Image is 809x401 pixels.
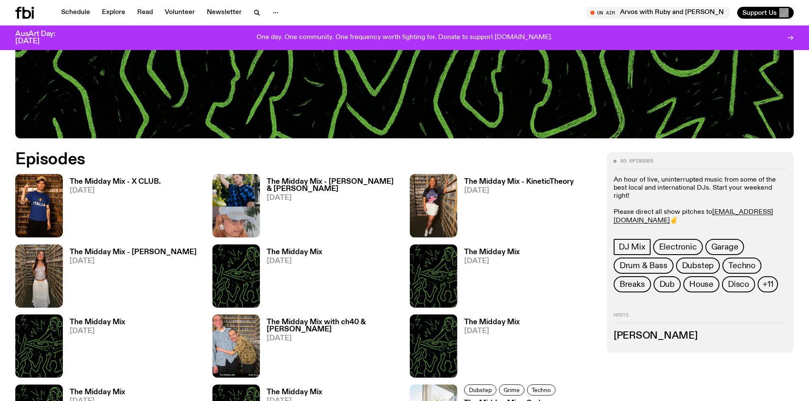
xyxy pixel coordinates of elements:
a: The Midday Mix with ch40 & [PERSON_NAME][DATE] [260,319,399,378]
span: Support Us [742,9,777,17]
h3: The Midday Mix [267,389,322,396]
h3: The Midday Mix [70,389,125,396]
button: Support Us [737,7,794,19]
a: Garage [705,239,744,255]
button: +11 [758,276,778,292]
p: One day. One community. One frequency worth fighting for. Donate to support [DOMAIN_NAME]. [257,34,552,42]
span: House [689,280,713,289]
a: Breaks [614,276,651,292]
a: Drum & Bass [614,258,674,274]
span: DJ Mix [619,242,646,252]
a: Read [132,7,158,19]
h3: The Midday Mix - KineticTheory [464,178,574,185]
a: Techno [722,258,761,274]
span: [DATE] [70,187,161,194]
a: The Midday Mix[DATE] [260,249,322,308]
h3: The Midday Mix - [PERSON_NAME] [70,249,197,256]
a: Explore [97,7,130,19]
h3: The Midday Mix with ch40 & [PERSON_NAME] [267,319,399,333]
h2: Episodes [15,152,531,167]
span: Dubstep [682,261,714,270]
span: [DATE] [267,258,322,265]
span: [DATE] [70,328,125,335]
span: Techno [728,261,755,270]
a: Electronic [653,239,703,255]
a: Disco [722,276,755,292]
a: The Midday Mix[DATE] [457,319,520,378]
a: The Midday Mix - X CLUB.[DATE] [63,178,161,237]
a: House [683,276,719,292]
p: An hour of live, uninterrupted music from some of the best local and international DJs. Start you... [614,176,787,225]
h3: The Midday Mix [267,249,322,256]
span: Dubstep [469,387,492,393]
a: The Midday Mix - [PERSON_NAME] & [PERSON_NAME][DATE] [260,178,399,237]
span: [DATE] [464,328,520,335]
a: The Midday Mix - KineticTheory[DATE] [457,178,574,237]
span: 93 episodes [620,159,653,163]
span: Grime [504,387,520,393]
a: Techno [527,384,555,395]
span: [DATE] [464,258,520,265]
span: +11 [763,280,773,289]
h3: AusArt Day: [DATE] [15,31,70,45]
button: On AirArvos with Ruby and [PERSON_NAME] [586,7,730,19]
span: Drum & Bass [620,261,668,270]
h3: The Midday Mix - [PERSON_NAME] & [PERSON_NAME] [267,178,399,193]
a: Dub [654,276,681,292]
h3: The Midday Mix [464,249,520,256]
a: Grime [499,384,524,395]
a: The Midday Mix[DATE] [63,319,125,378]
a: Schedule [56,7,95,19]
a: Volunteer [160,7,200,19]
span: Dub [660,280,675,289]
span: [DATE] [464,187,574,194]
h3: The Midday Mix [70,319,125,326]
h2: Hosts [614,313,787,323]
a: Dubstep [464,384,496,395]
a: Dubstep [676,258,720,274]
h3: The Midday Mix - X CLUB. [70,178,161,185]
span: [DATE] [267,335,399,342]
span: Breaks [620,280,645,289]
a: Newsletter [202,7,247,19]
a: The Midday Mix - [PERSON_NAME][DATE] [63,249,197,308]
a: DJ Mix [614,239,651,255]
span: [DATE] [267,194,399,202]
span: Electronic [659,242,697,252]
span: Garage [711,242,739,252]
span: Techno [532,387,551,393]
span: [DATE] [70,258,197,265]
a: The Midday Mix[DATE] [457,249,520,308]
span: Disco [728,280,749,289]
h3: [PERSON_NAME] [614,331,787,341]
h3: The Midday Mix [464,319,520,326]
a: [EMAIL_ADDRESS][DOMAIN_NAME] [614,209,773,224]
